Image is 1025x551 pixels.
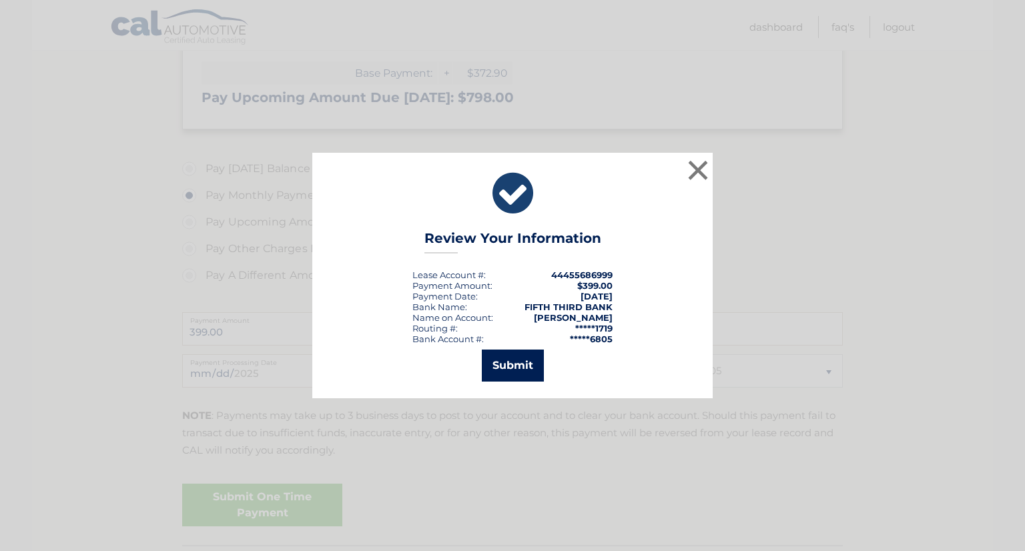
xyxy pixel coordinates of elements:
strong: FIFTH THIRD BANK [525,302,613,312]
span: $399.00 [577,280,613,291]
strong: [PERSON_NAME] [534,312,613,323]
div: Lease Account #: [412,269,486,280]
span: Payment Date [412,291,476,302]
div: : [412,291,478,302]
button: Submit [482,350,544,382]
div: Bank Name: [412,302,467,312]
span: [DATE] [581,291,613,302]
button: × [685,157,711,183]
div: Payment Amount: [412,280,492,291]
div: Routing #: [412,323,458,334]
div: Name on Account: [412,312,493,323]
div: Bank Account #: [412,334,484,344]
h3: Review Your Information [424,230,601,253]
strong: 44455686999 [551,269,613,280]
